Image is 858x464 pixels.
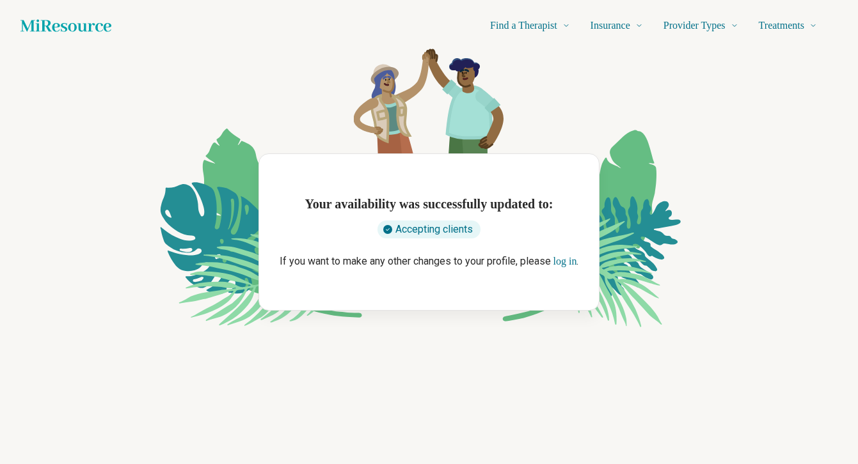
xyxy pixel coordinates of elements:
span: Find a Therapist [458,17,534,35]
span: Treatments [751,17,804,35]
a: Home page [20,13,111,38]
p: If you want to make any other changes to your profile, please . [280,246,579,277]
span: Provider Types [647,17,717,35]
div: Accepting clients [377,213,481,231]
h1: Your availability was successfully updated to: [296,187,562,205]
span: Insurance [567,17,614,35]
button: log in [415,261,441,277]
